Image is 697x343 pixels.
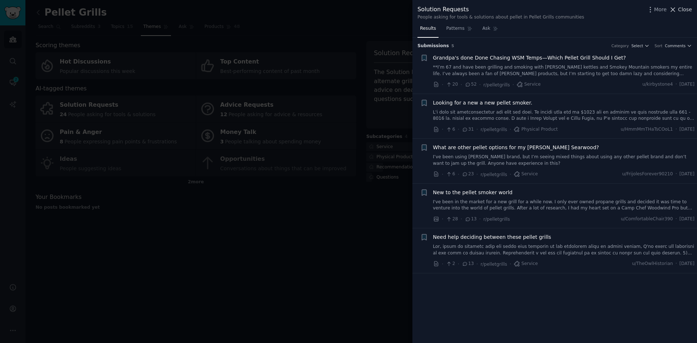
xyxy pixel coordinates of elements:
span: u/FrijolesForever90210 [622,171,673,177]
div: People asking for tools & solutions about pellet in Pellet Grills communities [417,14,584,21]
a: What are other pellet options for my [PERSON_NAME] Searwood? [433,144,599,151]
a: Lor, ipsum do sitametc adip eli seddo eius temporin ut lab etdolorem aliqu en admini veniam, Q'no... [433,244,695,256]
a: Looking for a new a new pellet smoker. [433,99,533,107]
a: Ask [480,23,501,38]
span: · [458,260,459,268]
span: Service [514,171,538,177]
span: · [513,81,514,89]
span: · [476,126,478,133]
span: · [676,261,677,267]
span: 28 [446,216,458,222]
span: · [458,126,459,133]
span: · [442,260,443,268]
span: · [461,215,462,223]
span: [DATE] [680,81,694,88]
span: · [510,126,511,133]
a: **I’m 67 and have been grilling and smoking with [PERSON_NAME] kettles and Smokey Mountain smoker... [433,64,695,77]
span: 5 [452,44,454,48]
span: r/pelletgrills [484,82,510,87]
span: 52 [465,81,477,88]
span: Patterns [446,25,464,32]
span: · [676,216,677,222]
span: 6 [446,126,455,133]
span: · [479,81,481,89]
span: [DATE] [680,126,694,133]
span: r/pelletgrills [481,262,507,267]
span: · [476,171,478,178]
span: [DATE] [680,171,694,177]
span: 31 [462,126,474,133]
span: u/TheOwlHistorian [632,261,673,267]
span: · [442,215,443,223]
span: · [458,171,459,178]
button: Select [631,43,649,48]
span: [DATE] [680,216,694,222]
span: Select [631,43,643,48]
div: Sort [655,43,663,48]
span: r/pelletgrills [481,127,507,132]
span: 20 [446,81,458,88]
span: More [654,6,667,13]
div: Category [611,43,629,48]
span: · [476,260,478,268]
div: Solution Requests [417,5,584,14]
span: 13 [465,216,477,222]
span: Submission s [417,43,449,49]
span: 23 [462,171,474,177]
a: Need help deciding between these pellet grills [433,233,551,241]
span: · [676,171,677,177]
span: 6 [446,171,455,177]
button: Comments [665,43,692,48]
a: New to the pellet smoker world [433,189,513,196]
span: · [510,260,511,268]
a: I've been in the market for a new grill for a while now. I only ever owned propane grills and dec... [433,199,695,212]
span: Service [517,81,541,88]
a: Grandpa's done Done Chasing WSM Temps—Which Pellet Grill Should I Get? [433,54,626,62]
span: Comments [665,43,686,48]
button: Close [669,6,692,13]
span: r/pelletgrills [481,172,507,177]
span: Ask [482,25,490,32]
button: More [647,6,667,13]
span: 2 [446,261,455,267]
span: Close [678,6,692,13]
span: Service [514,261,538,267]
span: [DATE] [680,261,694,267]
span: Results [420,25,436,32]
span: · [442,81,443,89]
a: I’ve been using [PERSON_NAME] brand, but I’m seeing mixed things about using any other pellet bra... [433,154,695,167]
span: · [442,126,443,133]
span: u/ComfortableChair390 [621,216,673,222]
span: u/HmmMmTHaTsCOoL1 [621,126,673,133]
span: r/pelletgrills [484,217,510,222]
span: Physical Product [514,126,558,133]
a: Patterns [444,23,474,38]
span: · [461,81,462,89]
a: Results [417,23,439,38]
span: u/kirbystone4 [642,81,673,88]
a: L'i dolo sit ametconsectetur adi elit sed doei. Te incidi utla etd ma $1023 ali en adminim ve qui... [433,109,695,122]
span: · [676,81,677,88]
span: · [479,215,481,223]
span: 13 [462,261,474,267]
span: · [510,171,511,178]
span: · [676,126,677,133]
span: · [442,171,443,178]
